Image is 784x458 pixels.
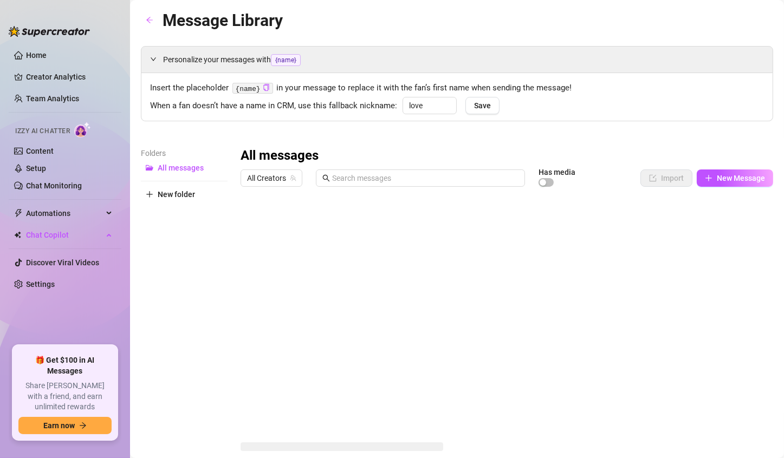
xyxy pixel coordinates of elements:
span: Save [474,101,491,110]
span: thunderbolt [14,209,23,218]
span: plus [146,191,153,198]
input: Search messages [332,172,519,184]
span: plus [705,174,712,182]
article: Has media [539,169,575,175]
span: arrow-right [79,422,87,429]
button: Import [640,169,692,187]
span: team [290,175,296,181]
a: Content [26,147,54,155]
span: folder-open [146,164,153,172]
a: Settings [26,280,55,289]
span: expanded [150,56,157,62]
span: New Message [717,174,765,182]
a: Home [26,51,47,60]
span: Insert the placeholder in your message to replace it with the fan’s first name when sending the m... [150,82,764,95]
span: Chat Copilot [26,226,103,244]
button: Save [465,97,500,114]
span: Automations [26,205,103,222]
img: Chat Copilot [14,231,21,239]
span: {name} [271,54,301,66]
span: search [322,174,330,182]
button: All messages [141,159,228,176]
button: Click to Copy [263,84,270,92]
span: New folder [158,190,195,199]
span: arrow-left [146,16,153,24]
article: Folders [141,147,228,159]
button: New folder [141,186,228,203]
span: Share [PERSON_NAME] with a friend, and earn unlimited rewards [18,381,112,413]
a: Team Analytics [26,94,79,103]
a: Chat Monitoring [26,181,82,190]
span: When a fan doesn’t have a name in CRM, use this fallback nickname: [150,100,397,113]
article: Message Library [163,8,283,33]
code: {name} [232,83,273,94]
div: Personalize your messages with{name} [141,47,773,73]
img: AI Chatter [74,122,91,138]
button: Earn nowarrow-right [18,417,112,434]
img: logo-BBDzfeDw.svg [9,26,90,37]
a: Setup [26,164,46,173]
span: All Creators [247,170,296,186]
span: 🎁 Get $100 in AI Messages [18,355,112,376]
span: All messages [158,163,204,172]
span: copy [263,84,270,91]
span: Earn now [43,421,75,430]
span: Izzy AI Chatter [15,126,70,136]
h3: All messages [241,147,319,165]
span: Personalize your messages with [163,54,764,66]
button: New Message [697,169,773,187]
a: Discover Viral Videos [26,258,99,267]
a: Creator Analytics [26,68,113,86]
